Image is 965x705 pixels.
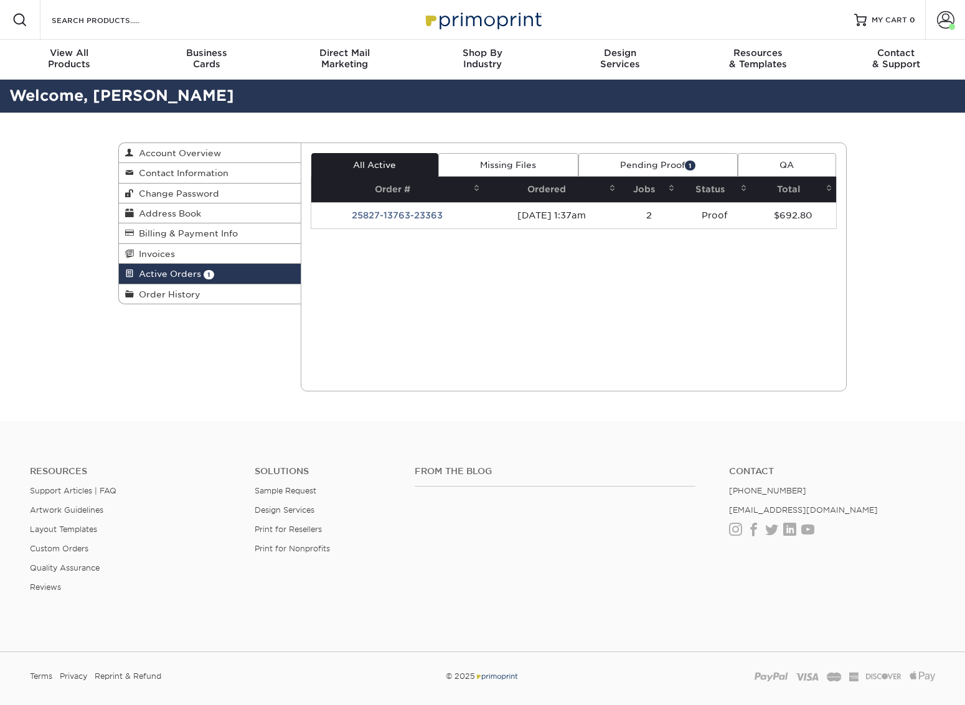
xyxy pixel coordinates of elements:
[475,671,519,681] img: Primoprint
[30,582,61,592] a: Reviews
[255,525,322,534] a: Print for Resellers
[311,153,438,177] a: All Active
[119,284,301,304] a: Order History
[276,47,413,70] div: Marketing
[119,244,301,264] a: Invoices
[255,544,330,553] a: Print for Nonprofits
[119,143,301,163] a: Account Overview
[413,40,551,80] a: Shop ByIndustry
[872,15,907,26] span: MY CART
[276,47,413,58] span: Direct Mail
[729,486,806,495] a: [PHONE_NUMBER]
[60,667,87,686] a: Privacy
[910,16,915,24] span: 0
[30,563,100,572] a: Quality Assurance
[751,177,836,202] th: Total
[119,184,301,203] a: Change Password
[751,202,836,228] td: $692.80
[685,161,695,170] span: 1
[30,486,116,495] a: Support Articles | FAQ
[119,203,301,223] a: Address Book
[438,153,578,177] a: Missing Files
[134,168,228,178] span: Contact Information
[552,40,689,80] a: DesignServices
[134,148,221,158] span: Account Overview
[95,667,161,686] a: Reprint & Refund
[276,40,413,80] a: Direct MailMarketing
[578,153,738,177] a: Pending Proof1
[204,270,214,279] span: 1
[484,202,619,228] td: [DATE] 1:37am
[679,177,750,202] th: Status
[679,202,750,228] td: Proof
[729,505,878,515] a: [EMAIL_ADDRESS][DOMAIN_NAME]
[729,466,935,477] a: Contact
[134,208,201,218] span: Address Book
[134,289,200,299] span: Order History
[134,189,219,198] span: Change Password
[134,269,201,279] span: Active Orders
[415,466,695,477] h4: From the Blog
[413,47,551,58] span: Shop By
[827,40,965,80] a: Contact& Support
[119,223,301,243] a: Billing & Payment Info
[619,177,679,202] th: Jobs
[484,177,619,202] th: Ordered
[138,47,275,70] div: Cards
[30,505,103,515] a: Artwork Guidelines
[138,40,275,80] a: BusinessCards
[50,12,172,27] input: SEARCH PRODUCTS.....
[255,505,314,515] a: Design Services
[30,667,52,686] a: Terms
[255,486,316,495] a: Sample Request
[689,47,827,58] span: Resources
[329,667,637,686] div: © 2025
[420,6,545,33] img: Primoprint
[552,47,689,70] div: Services
[138,47,275,58] span: Business
[413,47,551,70] div: Industry
[689,47,827,70] div: & Templates
[30,525,97,534] a: Layout Templates
[311,202,484,228] td: 25827-13763-23363
[311,177,484,202] th: Order #
[827,47,965,58] span: Contact
[827,47,965,70] div: & Support
[738,153,836,177] a: QA
[119,163,301,183] a: Contact Information
[255,466,397,477] h4: Solutions
[552,47,689,58] span: Design
[30,466,236,477] h4: Resources
[689,40,827,80] a: Resources& Templates
[119,264,301,284] a: Active Orders 1
[134,249,175,259] span: Invoices
[134,228,238,238] span: Billing & Payment Info
[619,202,679,228] td: 2
[30,544,88,553] a: Custom Orders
